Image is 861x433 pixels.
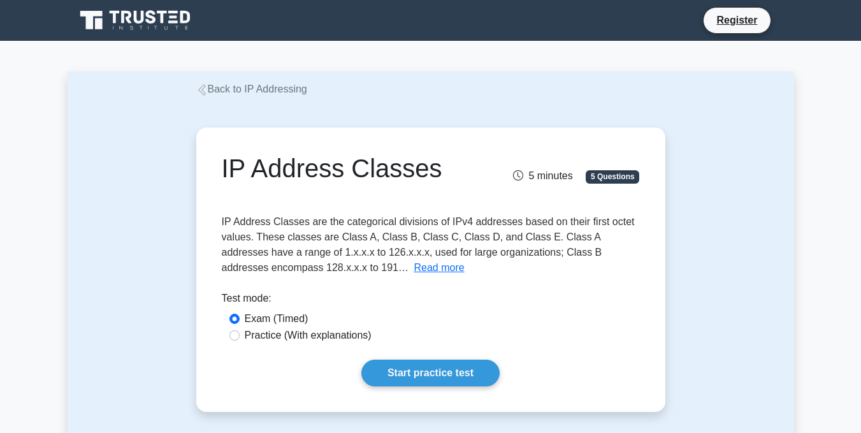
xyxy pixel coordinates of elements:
div: Test mode: [222,291,640,311]
a: Back to IP Addressing [196,84,307,94]
label: Exam (Timed) [245,311,308,327]
a: Start practice test [361,360,500,386]
h1: IP Address Classes [222,153,495,184]
span: 5 minutes [513,170,572,181]
button: Read more [414,260,464,275]
label: Practice (With explanations) [245,328,372,343]
span: IP Address Classes are the categorical divisions of IPv4 addresses based on their first octet val... [222,216,635,273]
span: 5 Questions [586,170,639,183]
a: Register [709,12,765,28]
